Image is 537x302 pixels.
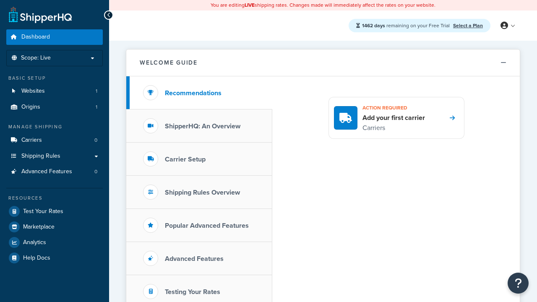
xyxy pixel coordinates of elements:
[21,34,50,41] span: Dashboard
[96,104,97,111] span: 1
[165,122,240,130] h3: ShipperHQ: An Overview
[23,224,55,231] span: Marketplace
[21,55,51,62] span: Scope: Live
[96,88,97,95] span: 1
[6,148,103,164] a: Shipping Rules
[245,1,255,9] b: LIVE
[362,122,425,133] p: Carriers
[21,88,45,95] span: Websites
[23,255,50,262] span: Help Docs
[6,204,103,219] a: Test Your Rates
[94,168,97,175] span: 0
[165,255,224,263] h3: Advanced Features
[6,133,103,148] li: Carriers
[6,83,103,99] a: Websites1
[23,239,46,246] span: Analytics
[6,83,103,99] li: Websites
[362,22,385,29] strong: 1462 days
[6,123,103,130] div: Manage Shipping
[6,75,103,82] div: Basic Setup
[6,164,103,180] li: Advanced Features
[508,273,529,294] button: Open Resource Center
[6,219,103,234] a: Marketplace
[6,250,103,266] a: Help Docs
[6,133,103,148] a: Carriers0
[362,102,425,113] h3: Action required
[165,288,220,296] h3: Testing Your Rates
[21,137,42,144] span: Carriers
[21,153,60,160] span: Shipping Rules
[94,137,97,144] span: 0
[165,89,222,97] h3: Recommendations
[6,195,103,202] div: Resources
[362,22,451,29] span: remaining on your Free Trial
[165,156,206,163] h3: Carrier Setup
[165,189,240,196] h3: Shipping Rules Overview
[6,29,103,45] a: Dashboard
[362,113,425,122] h4: Add your first carrier
[23,208,63,215] span: Test Your Rates
[140,60,198,66] h2: Welcome Guide
[453,22,483,29] a: Select a Plan
[165,222,249,229] h3: Popular Advanced Features
[6,235,103,250] a: Analytics
[6,164,103,180] a: Advanced Features0
[126,49,520,76] button: Welcome Guide
[6,99,103,115] li: Origins
[21,104,40,111] span: Origins
[6,99,103,115] a: Origins1
[21,168,72,175] span: Advanced Features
